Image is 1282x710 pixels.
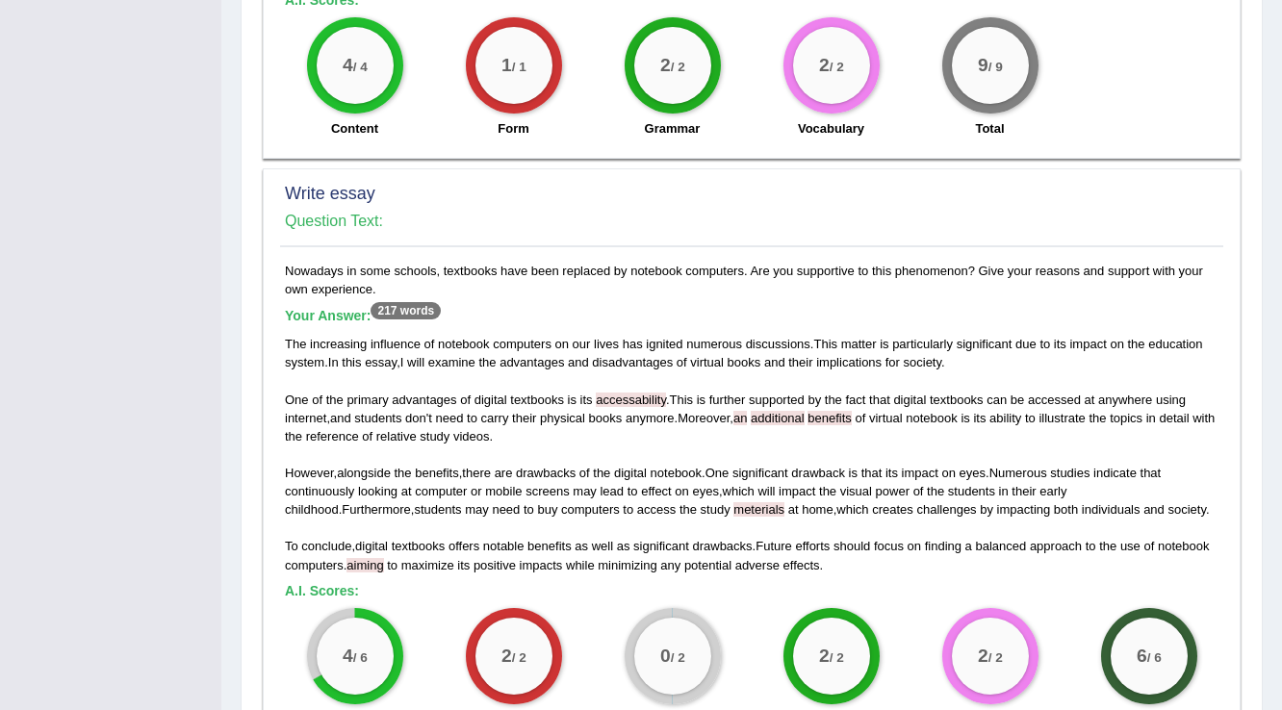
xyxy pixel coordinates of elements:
[592,355,673,369] span: disadvantages
[709,393,746,407] span: further
[841,337,877,351] span: matter
[813,337,837,351] span: This
[1156,393,1186,407] span: using
[645,119,701,138] label: Grammar
[1120,539,1141,553] span: use
[568,393,577,407] span: is
[756,539,792,553] span: Future
[420,429,449,444] span: study
[331,119,378,138] label: Content
[819,646,830,667] big: 2
[1039,484,1066,498] span: early
[511,61,526,75] small: / 1
[526,484,570,498] span: screens
[880,337,888,351] span: is
[328,355,339,369] span: In
[819,484,836,498] span: the
[973,411,986,425] span: its
[1099,539,1116,553] span: the
[757,484,775,498] span: will
[285,502,339,517] span: childhood
[808,411,852,425] span: The plural noun “benefits” cannot be used with the article “an”. Did you mean “an additional bene...
[779,484,815,498] span: impact
[1093,466,1137,480] span: indicate
[975,119,1004,138] label: Total
[1110,411,1142,425] span: topics
[401,484,412,498] span: at
[1159,411,1189,425] span: detail
[285,466,334,480] span: However
[1012,484,1036,498] span: their
[592,539,613,553] span: well
[1025,411,1036,425] span: to
[869,411,903,425] span: virtual
[941,466,955,480] span: on
[1011,393,1024,407] span: be
[438,337,490,351] span: notebook
[285,558,344,572] span: computers
[961,411,969,425] span: is
[733,502,784,517] span: Possible spelling mistake found. (did you mean: materials)
[978,646,988,667] big: 2
[1110,337,1123,351] span: on
[537,502,557,517] span: buy
[987,650,1002,665] small: / 2
[512,411,536,425] span: their
[1038,411,1085,425] span: illustrate
[371,337,421,351] span: influence
[808,393,821,407] span: by
[670,650,684,665] small: / 2
[1128,337,1145,351] span: the
[424,337,435,351] span: of
[849,466,858,480] span: is
[746,337,810,351] span: discussions
[751,411,805,425] span: The plural noun “benefits” cannot be used with the article “an”. Did you mean “an additional bene...
[690,355,724,369] span: virtual
[861,466,883,480] span: that
[285,185,1218,204] h2: Write essay
[365,355,397,369] span: essay
[930,393,984,407] span: textbooks
[637,502,676,517] span: access
[306,429,359,444] span: reference
[989,411,1021,425] span: ability
[1028,393,1081,407] span: accessed
[362,429,372,444] span: of
[805,411,808,425] span: The plural noun “benefits” cannot be used with the article “an”. Did you mean “an additional bene...
[498,119,529,138] label: Form
[908,539,921,553] span: on
[1158,539,1210,553] span: notebook
[594,337,619,351] span: lives
[285,337,306,351] span: The
[617,539,630,553] span: as
[495,466,513,480] span: are
[401,558,454,572] span: maximize
[474,558,516,572] span: positive
[614,466,647,480] span: digital
[791,466,845,480] span: drawback
[566,558,595,572] span: while
[510,393,564,407] span: textbooks
[885,355,900,369] span: for
[1143,502,1165,517] span: and
[1082,502,1141,517] span: individuals
[829,650,843,665] small: / 2
[493,337,551,351] span: computers
[1141,466,1162,480] span: that
[816,355,882,369] span: implications
[1148,337,1202,351] span: education
[885,466,898,480] span: its
[346,558,383,572] span: This sentence does not start with an uppercase letter. (did you mean: Aiming)
[788,502,799,517] span: at
[980,502,993,517] span: by
[957,337,1013,351] span: significant
[1054,337,1066,351] span: its
[1137,646,1147,667] big: 6
[684,558,731,572] span: potential
[732,466,788,480] span: significant
[301,539,351,553] span: conclude
[904,355,942,369] span: society
[893,393,926,407] span: digital
[1030,539,1082,553] span: approach
[723,484,755,498] span: which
